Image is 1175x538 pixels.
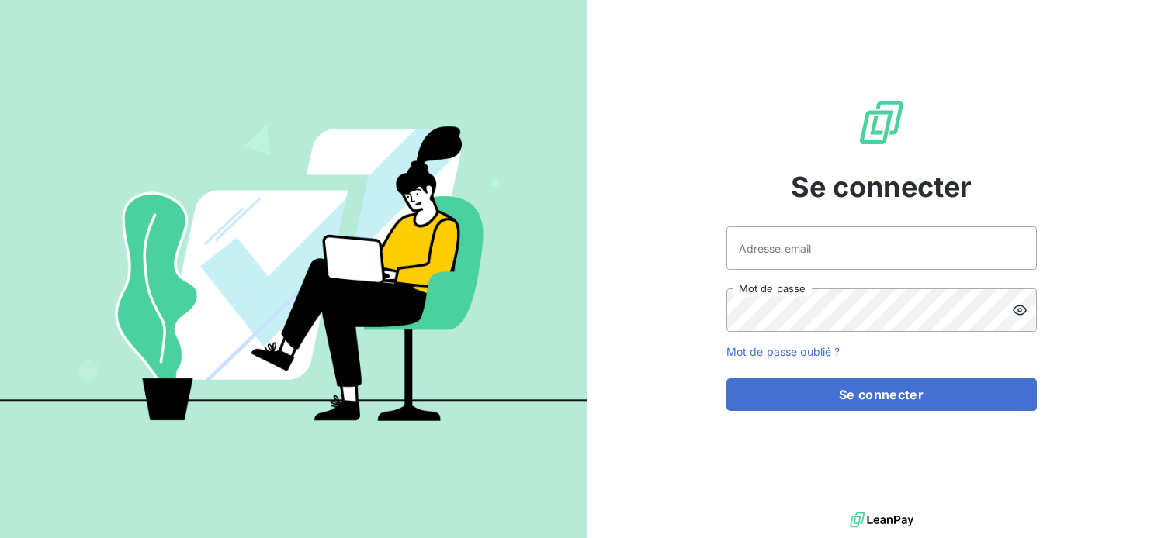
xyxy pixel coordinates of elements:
[726,226,1037,270] input: placeholder
[850,509,913,532] img: logo
[857,98,906,147] img: Logo LeanPay
[791,166,972,208] span: Se connecter
[726,345,841,358] a: Mot de passe oublié ?
[726,378,1037,411] button: Se connecter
